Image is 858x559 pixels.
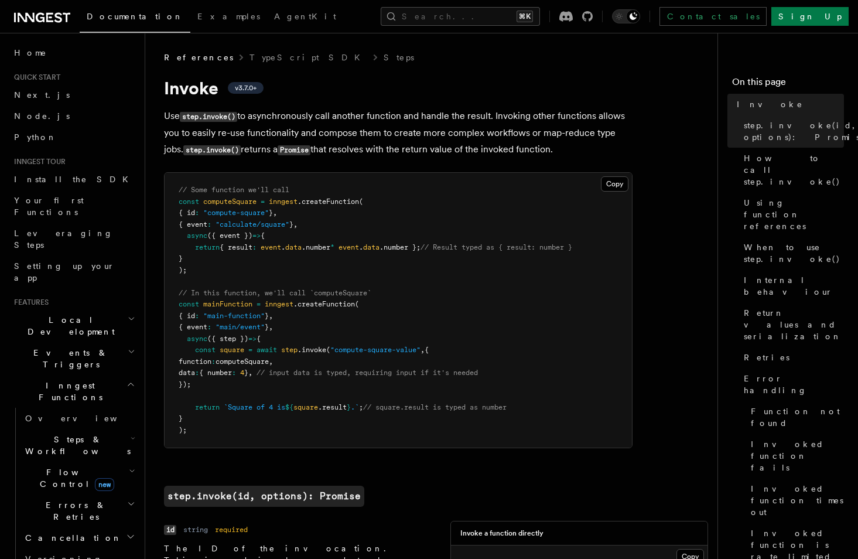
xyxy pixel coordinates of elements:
[197,12,260,21] span: Examples
[425,346,429,354] span: {
[179,426,187,434] span: );
[179,323,207,331] span: { event
[9,347,128,370] span: Events & Triggers
[9,309,138,342] button: Local Development
[744,152,844,188] span: How to call step.invoke()
[9,255,138,288] a: Setting up your app
[249,52,367,63] a: TypeScript SDK
[380,243,421,251] span: .number };
[421,346,425,354] span: ,
[269,209,273,217] span: }
[203,312,265,320] span: "main-function"
[289,220,293,229] span: }
[203,209,269,217] span: "compute-square"
[20,429,138,462] button: Steps & Workflows
[14,132,57,142] span: Python
[179,197,199,206] span: const
[20,532,122,544] span: Cancellation
[207,220,211,229] span: :
[179,289,371,297] span: // In this function, we'll call `computeSquare`
[179,254,183,263] span: }
[207,231,252,240] span: ({ event })
[183,145,241,155] code: step.invoke()
[326,346,330,354] span: (
[302,243,330,251] span: .number
[207,323,211,331] span: :
[746,478,844,523] a: Invoked function times out
[267,4,343,32] a: AgentKit
[261,197,265,206] span: =
[179,369,195,377] span: data
[744,352,789,363] span: Retries
[9,105,138,127] a: Node.js
[14,47,47,59] span: Home
[179,186,289,194] span: // Some function we'll call
[216,220,289,229] span: "calculate/square"
[601,176,628,192] button: Copy
[9,380,127,403] span: Inngest Functions
[739,302,844,347] a: Return values and serialization
[269,197,298,206] span: inngest
[9,169,138,190] a: Install the SDK
[199,369,232,377] span: { number
[274,12,336,21] span: AgentKit
[14,175,135,184] span: Install the SDK
[220,346,244,354] span: square
[355,300,359,308] span: (
[293,220,298,229] span: ,
[20,527,138,548] button: Cancellation
[224,403,285,411] span: `Square of 4 is
[179,380,191,388] span: });
[751,483,844,518] span: Invoked function times out
[257,335,261,343] span: {
[359,403,363,411] span: ;
[248,369,252,377] span: ,
[517,11,533,22] kbd: ⌘K
[744,241,844,265] span: When to use step.invoke()
[281,346,298,354] span: step
[739,115,844,148] a: step.invoke(id, options): Promise
[9,127,138,148] a: Python
[164,486,364,507] a: step.invoke(id, options): Promise
[179,220,207,229] span: { event
[179,266,187,274] span: );
[9,84,138,105] a: Next.js
[211,357,216,366] span: :
[179,300,199,308] span: const
[257,346,277,354] span: await
[95,478,114,491] span: new
[248,346,252,354] span: =
[195,369,199,377] span: :
[359,243,363,251] span: .
[339,243,359,251] span: event
[739,192,844,237] a: Using function references
[739,347,844,368] a: Retries
[363,403,507,411] span: // square.result is typed as number
[9,190,138,223] a: Your first Functions
[190,4,267,32] a: Examples
[363,243,380,251] span: data
[195,209,199,217] span: :
[9,298,49,307] span: Features
[293,300,355,308] span: .createFunction
[744,274,844,298] span: Internal behaviour
[252,231,261,240] span: =>
[265,323,269,331] span: }
[298,197,359,206] span: .createFunction
[179,414,183,422] span: }
[187,335,207,343] span: async
[195,403,220,411] span: return
[9,375,138,408] button: Inngest Functions
[359,197,363,206] span: (
[732,94,844,115] a: Invoke
[257,369,478,377] span: // input data is typed, requiring input if it's needed
[14,196,84,217] span: Your first Functions
[252,243,257,251] span: :
[659,7,767,26] a: Contact sales
[460,529,543,538] h3: Invoke a function directly
[220,243,252,251] span: { result
[269,312,273,320] span: ,
[330,346,421,354] span: "compute-square-value"
[14,261,115,282] span: Setting up your app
